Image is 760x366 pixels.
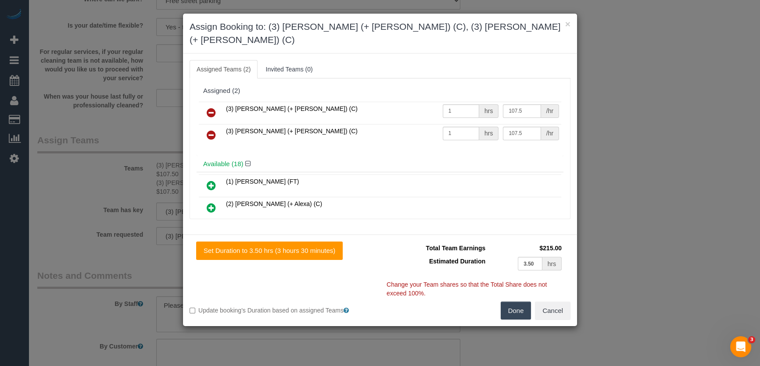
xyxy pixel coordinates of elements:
input: Update booking's Duration based on assigned Teams [190,308,195,313]
span: 3 [748,336,755,343]
span: (2) [PERSON_NAME] (+ Alexa) (C) [226,200,322,207]
div: hrs [479,104,498,118]
td: $215.00 [488,242,564,255]
div: /hr [541,104,559,118]
button: Cancel [535,302,570,320]
button: Done [501,302,531,320]
a: Assigned Teams (2) [190,60,258,78]
span: (3) [PERSON_NAME] (+ [PERSON_NAME]) (C) [226,128,358,135]
span: (3) [PERSON_NAME] (+ [PERSON_NAME]) (C) [226,105,358,112]
button: Set Duration to 3.50 hrs (3 hours 30 minutes) [196,242,343,260]
div: /hr [541,127,559,140]
a: Invited Teams (0) [258,60,319,78]
div: hrs [479,127,498,140]
td: Total Team Earnings [387,242,488,255]
div: Assigned (2) [203,87,557,95]
h3: Assign Booking to: (3) [PERSON_NAME] (+ [PERSON_NAME]) (C), (3) [PERSON_NAME] (+ [PERSON_NAME]) (C) [190,20,570,46]
h4: Available (18) [203,160,557,168]
span: (1) [PERSON_NAME] (FT) [226,178,299,185]
iframe: Intercom live chat [730,336,751,357]
button: × [565,19,570,28]
label: Update booking's Duration based on assigned Teams [190,306,373,315]
div: hrs [542,257,562,270]
span: Estimated Duration [429,258,485,265]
